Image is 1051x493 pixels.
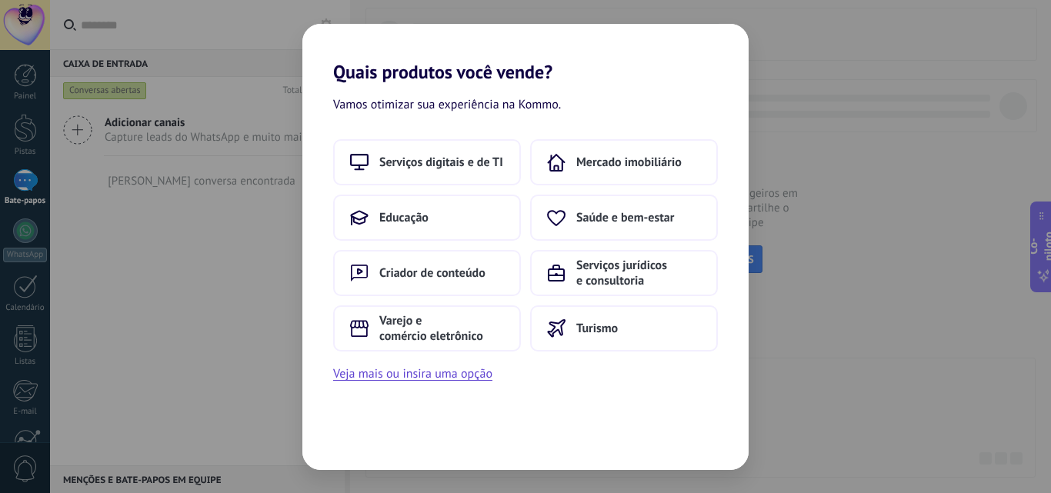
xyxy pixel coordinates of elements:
button: Serviços jurídicos e consultoria [530,250,718,296]
font: Mercado imobiliário [576,155,682,170]
button: Serviços digitais e de TI [333,139,521,185]
font: Quais produtos você vende? [333,60,552,84]
button: Mercado imobiliário [530,139,718,185]
button: Turismo [530,305,718,351]
button: Criador de conteúdo [333,250,521,296]
button: Educação [333,195,521,241]
button: Saúde e bem-estar [530,195,718,241]
font: Varejo e comércio eletrônico [379,313,483,344]
button: Veja mais ou insira uma opção [333,364,492,384]
font: Vamos otimizar sua experiência na Kommo. [333,97,561,112]
font: Educação [379,210,429,225]
font: Serviços jurídicos e consultoria [576,258,667,288]
font: Serviços digitais e de TI [379,155,503,170]
font: Turismo [576,321,618,336]
font: Criador de conteúdo [379,265,485,281]
font: Veja mais ou insira uma opção [333,366,492,381]
font: Saúde e bem-estar [576,210,674,225]
button: Varejo e comércio eletrônico [333,305,521,351]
